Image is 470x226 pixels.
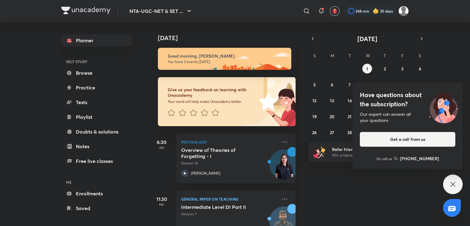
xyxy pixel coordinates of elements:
[310,111,319,121] button: October 19, 2025
[61,202,132,214] a: Saved
[366,66,368,72] abbr: October 1, 2025
[238,77,296,126] img: feedback_image
[349,53,351,58] abbr: Tuesday
[415,64,425,73] button: October 4, 2025
[376,156,392,161] p: Or call us
[149,203,174,206] p: PM
[397,80,407,89] button: October 10, 2025
[149,195,174,203] h5: 11:30
[357,35,377,43] span: [DATE]
[313,146,326,158] img: referral
[384,66,386,72] abbr: October 2, 2025
[362,80,372,89] button: October 8, 2025
[332,146,407,153] h6: Refer friends
[400,82,405,88] abbr: October 10, 2025
[345,96,355,105] button: October 14, 2025
[61,96,132,108] a: Tests
[400,155,439,162] h6: [PHONE_NUMBER]
[158,34,302,42] h4: [DATE]
[61,7,110,14] img: Company Logo
[380,80,390,89] button: October 9, 2025
[345,127,355,137] button: October 28, 2025
[330,130,334,135] abbr: October 27, 2025
[181,160,277,166] p: Session 14
[419,66,421,72] abbr: October 4, 2025
[181,204,257,210] h5: Intermediate Level DI Part II
[61,111,132,123] a: Playlist
[401,53,404,58] abbr: Friday
[168,59,286,64] p: You have 2 events [DATE]
[401,66,404,72] abbr: October 3, 2025
[383,82,386,88] abbr: October 9, 2025
[330,6,340,16] button: avatar
[366,53,370,58] abbr: Wednesday
[332,8,338,14] img: avatar
[348,114,352,119] abbr: October 21, 2025
[317,34,417,43] button: [DATE]
[181,138,277,146] p: Psychology
[61,126,132,138] a: Doubts & solutions
[61,187,132,200] a: Enrollments
[191,171,221,176] p: [PERSON_NAME]
[360,132,455,147] button: Get a call from us
[61,34,132,47] a: Planner
[383,53,386,58] abbr: Thursday
[327,80,337,89] button: October 6, 2025
[149,138,174,146] h5: 6:30
[348,98,352,104] abbr: October 14, 2025
[397,64,407,73] button: October 3, 2025
[327,96,337,105] button: October 13, 2025
[418,82,422,88] abbr: October 11, 2025
[327,111,337,121] button: October 20, 2025
[61,7,110,16] a: Company Logo
[349,82,351,88] abbr: October 7, 2025
[168,99,257,104] p: Your word will help make Unacademy better
[310,127,319,137] button: October 26, 2025
[310,80,319,89] button: October 5, 2025
[61,56,132,67] h6: SELF STUDY
[181,195,277,203] p: General Paper on Teaching
[313,53,316,58] abbr: Sunday
[168,87,257,98] h6: Give us your feedback on learning with Unacademy
[149,146,174,149] p: AM
[158,48,291,70] img: morning
[380,64,390,73] button: October 2, 2025
[331,82,333,88] abbr: October 6, 2025
[327,127,337,137] button: October 27, 2025
[61,177,132,187] h6: ME
[270,153,299,182] img: Avatar
[398,6,409,16] img: Atia khan
[313,82,316,88] abbr: October 5, 2025
[61,81,132,94] a: Practice
[312,130,317,135] abbr: October 26, 2025
[424,90,463,123] img: ttu_illustration_new.svg
[347,130,352,135] abbr: October 28, 2025
[168,53,286,59] h6: Good morning, [PERSON_NAME]
[61,140,132,153] a: Notes
[330,53,334,58] abbr: Monday
[312,114,317,119] abbr: October 19, 2025
[330,114,334,119] abbr: October 20, 2025
[366,82,368,88] abbr: October 8, 2025
[360,111,455,123] div: Our expert can answer all your questions
[345,111,355,121] button: October 21, 2025
[362,64,372,73] button: October 1, 2025
[332,153,407,158] p: Win a laptop, vouchers & more
[415,80,425,89] button: October 11, 2025
[373,8,379,14] img: streak
[394,155,439,162] a: [PHONE_NUMBER]
[330,98,334,104] abbr: October 13, 2025
[181,211,277,217] p: Session 7
[419,53,421,58] abbr: Saturday
[345,80,355,89] button: October 7, 2025
[360,90,455,109] h4: Have questions about the subscription?
[312,98,316,104] abbr: October 12, 2025
[310,96,319,105] button: October 12, 2025
[126,5,196,17] button: NTA-UGC-NET & SET ...
[61,67,132,79] a: Browse
[61,155,132,167] a: Free live classes
[181,147,257,159] h5: Overview of Theories of Forgetting - I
